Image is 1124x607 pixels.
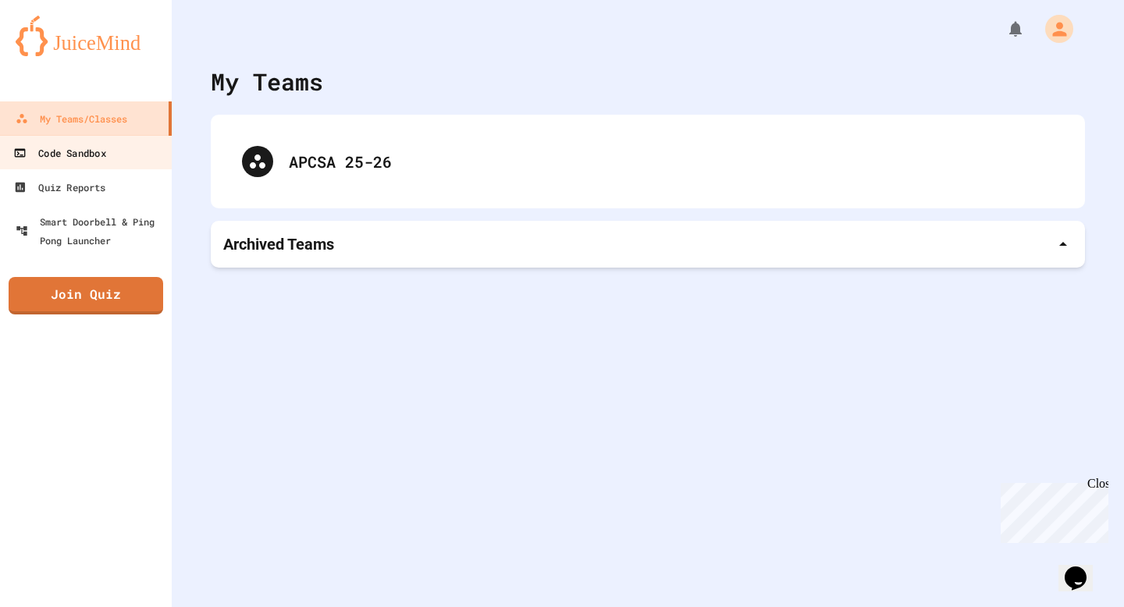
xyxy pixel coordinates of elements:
[6,6,108,99] div: Chat with us now!Close
[16,109,127,128] div: My Teams/Classes
[16,16,156,56] img: logo-orange.svg
[223,233,334,255] p: Archived Teams
[16,212,165,250] div: Smart Doorbell & Ping Pong Launcher
[1058,545,1108,591] iframe: chat widget
[13,144,105,163] div: Code Sandbox
[1029,11,1077,47] div: My Account
[226,130,1069,193] div: APCSA 25-26
[977,16,1029,42] div: My Notifications
[211,64,323,99] div: My Teams
[994,477,1108,543] iframe: chat widget
[14,178,106,197] div: Quiz Reports
[289,150,1054,173] div: APCSA 25-26
[9,277,163,314] a: Join Quiz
